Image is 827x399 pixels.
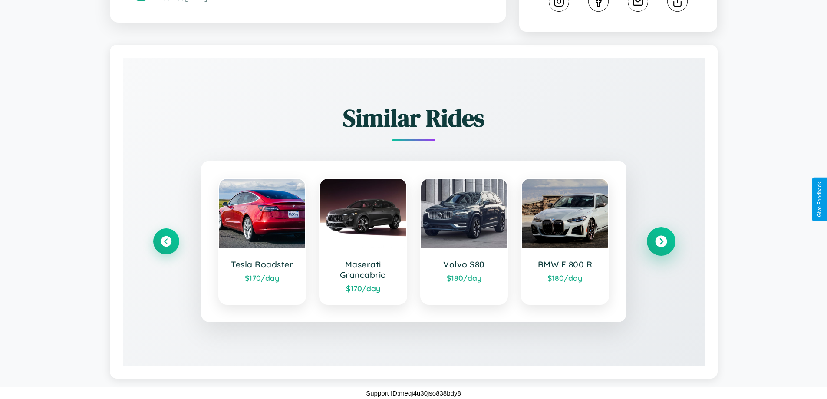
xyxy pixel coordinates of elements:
a: Tesla Roadster$170/day [218,178,306,305]
h3: Volvo S80 [430,259,499,270]
a: BMW F 800 R$180/day [521,178,609,305]
div: $ 180 /day [430,273,499,283]
a: Volvo S80$180/day [420,178,508,305]
h3: Tesla Roadster [228,259,297,270]
a: Maserati Grancabrio$170/day [319,178,407,305]
h3: BMW F 800 R [530,259,600,270]
div: $ 180 /day [530,273,600,283]
h3: Maserati Grancabrio [329,259,398,280]
h2: Similar Rides [153,101,674,135]
div: $ 170 /day [329,284,398,293]
div: Give Feedback [817,182,823,217]
div: $ 170 /day [228,273,297,283]
p: Support ID: meqi4u30jso838bdy8 [366,387,461,399]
